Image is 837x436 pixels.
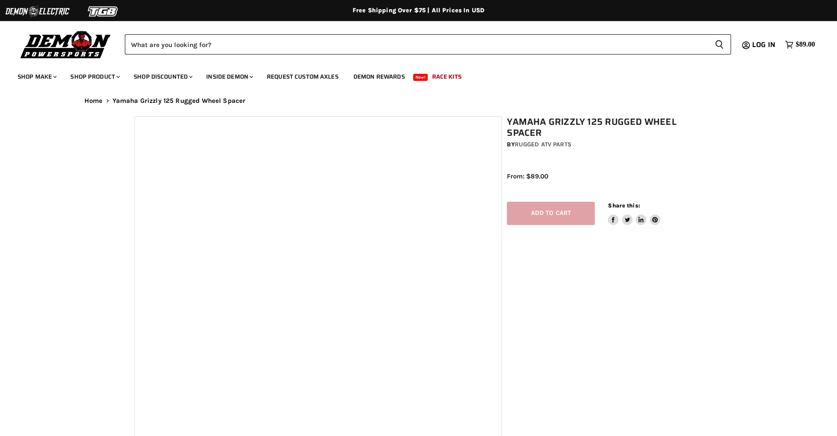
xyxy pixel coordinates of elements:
div: by [507,140,707,149]
form: Product [125,34,731,54]
a: Home [84,97,103,105]
ul: Main menu [11,64,813,86]
span: Yamaha Grizzly 125 Rugged Wheel Spacer [113,97,246,105]
span: $89.00 [796,40,815,49]
button: Search [708,34,731,54]
span: From: $89.00 [507,172,548,180]
a: Inside Demon [200,68,258,86]
a: Log in [748,41,781,49]
a: $89.00 [781,38,819,51]
input: Search [125,34,708,54]
a: Race Kits [426,68,468,86]
a: Demon Rewards [347,68,411,86]
a: Rugged ATV Parts [515,141,571,148]
h1: Yamaha Grizzly 125 Rugged Wheel Spacer [507,116,707,138]
a: Request Custom Axles [260,68,345,86]
img: TGB Logo 2 [70,3,136,20]
img: Demon Electric Logo 2 [4,3,70,20]
span: Log in [752,39,775,50]
aside: Share this: [608,202,660,225]
a: Shop Make [11,68,62,86]
nav: Breadcrumbs [67,97,770,105]
span: Share this: [608,202,640,209]
img: Demon Powersports [18,29,114,60]
div: Free Shipping Over $75 | All Prices In USD [67,7,770,15]
a: Shop Product [64,68,125,86]
span: New! [413,74,428,81]
a: Shop Discounted [127,68,198,86]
